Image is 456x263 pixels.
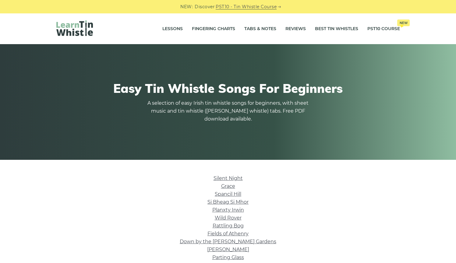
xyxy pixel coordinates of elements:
[214,175,243,181] a: Silent Night
[221,183,235,189] a: Grace
[56,20,93,36] img: LearnTinWhistle.com
[146,99,310,123] p: A selection of easy Irish tin whistle songs for beginners, with sheet music and tin whistle ([PER...
[180,239,276,244] a: Down by the [PERSON_NAME] Gardens
[215,215,242,221] a: Wild Rover
[285,21,306,37] a: Reviews
[367,21,400,37] a: PST10 CourseNew
[397,19,410,26] span: New
[244,21,276,37] a: Tabs & Notes
[315,21,358,37] a: Best Tin Whistles
[207,231,249,237] a: Fields of Athenry
[56,81,400,96] h1: Easy Tin Whistle Songs For Beginners
[215,191,241,197] a: Spancil Hill
[212,207,244,213] a: Planxty Irwin
[192,21,235,37] a: Fingering Charts
[212,254,244,260] a: Parting Glass
[207,247,249,252] a: [PERSON_NAME]
[207,199,249,205] a: Si­ Bheag Si­ Mhor
[162,21,183,37] a: Lessons
[213,223,244,229] a: Rattling Bog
